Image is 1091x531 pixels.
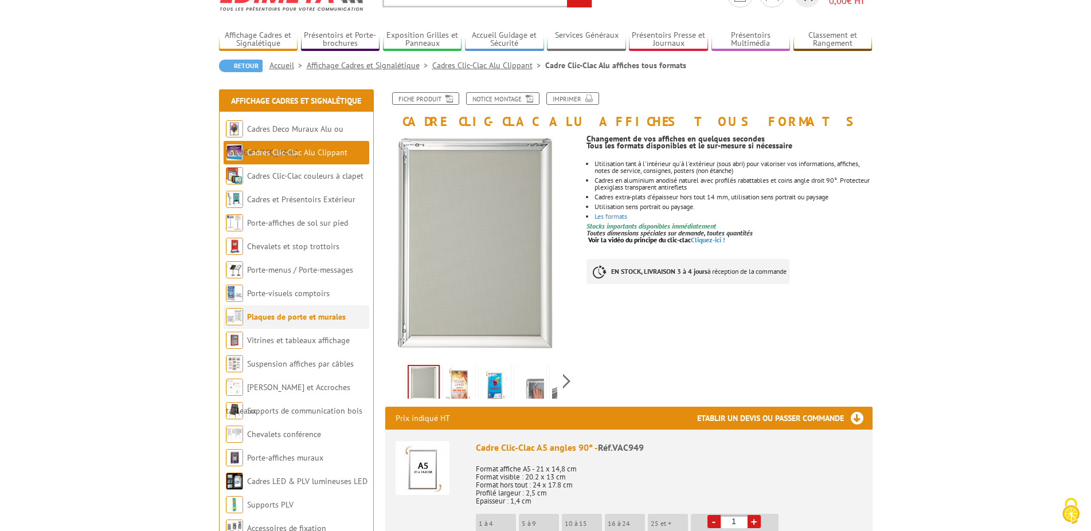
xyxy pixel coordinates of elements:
p: 10 à 15 [565,520,602,528]
img: affichage_lumineux_215534_image_anime.gif [385,134,566,361]
p: à réception de la commande [586,259,789,284]
li: Cadre Clic-Clac Alu affiches tous formats [545,60,686,71]
a: Cadres et Présentoirs Extérieur [247,194,355,204]
a: Suspension affiches par câbles [247,359,354,369]
a: Imprimer [546,92,599,105]
a: Cadres Deco Muraux Alu ou [GEOGRAPHIC_DATA] [226,124,343,158]
a: Vitrines et tableaux affichage [247,335,350,345]
img: Cookies (fenêtre modale) [1057,497,1085,525]
a: Supports PLV [247,499,294,510]
a: Plaques de porte et murales [247,312,346,322]
strong: EN STOCK, LIVRAISON 3 à 4 jours [611,267,707,276]
span: Réf.VAC949 [598,442,644,453]
a: Accueil [269,60,307,70]
a: Notice Montage [466,92,539,105]
a: Porte-affiches de sol sur pied [247,218,348,228]
a: Retour [219,60,263,72]
a: Voir la vidéo du principe du clic-clacCliquez-ici ! [588,235,725,244]
a: Exposition Grilles et Panneaux [383,30,462,49]
span: Next [561,372,572,391]
em: Toutes dimensions spéciales sur demande, toutes quantités [586,229,753,237]
a: Cadres LED & PLV lumineuses LED [247,476,367,486]
a: Accueil Guidage et Sécurité [465,30,544,49]
h3: Etablir un devis ou passer commande [697,407,873,430]
a: Affichage Cadres et Signalétique [231,96,361,106]
p: Changement de vos affiches en quelques secondes [586,135,872,142]
a: Affichage Cadres et Signalétique [307,60,432,70]
li: Cadres en aluminium anodisé naturel avec profilés rabattables et coins angle droit 90°. Protecteu... [595,177,872,191]
a: Chevalets conférence [247,429,321,439]
a: Cadres Clic-Clac Alu Clippant [432,60,545,70]
a: Porte-affiches muraux [247,453,323,463]
a: Présentoirs Presse et Journaux [629,30,708,49]
img: Cadres LED & PLV lumineuses LED [226,473,243,490]
a: Les formats [595,212,627,221]
img: Porte-menus / Porte-messages [226,261,243,278]
a: Chevalets et stop trottoirs [247,241,339,251]
p: Format affiche A5 - 21 x 14,8 cm Format visible : 20.2 x 13 cm Format hors tout : 24 x 17.8 cm Pr... [476,457,862,505]
img: Plaques de porte et murales [226,308,243,325]
img: Porte-affiches de sol sur pied [226,214,243,231]
img: Cadres Deco Muraux Alu ou Bois [226,120,243,137]
img: Suspension affiches par câbles [226,355,243,372]
img: Chevalets et stop trottoirs [226,238,243,255]
img: affichage_lumineux_215534_17.jpg [552,367,580,403]
p: 16 à 24 [608,520,645,528]
img: affichage_lumineux_215534_image_anime.gif [409,366,439,402]
a: Fiche produit [392,92,459,105]
a: Présentoirs Multimédia [711,30,791,49]
div: Cadre Clic-Clac A5 angles 90° - [476,441,862,454]
img: affichage_lumineux_215534_1.gif [445,367,473,403]
p: 25 et + [651,520,688,528]
a: Services Généraux [547,30,626,49]
font: Stocks importants disponibles immédiatement [586,222,716,230]
span: Voir la vidéo du principe du clic-clac [588,235,691,244]
img: Supports PLV [226,496,243,513]
li: Utilisation tant à l'intérieur qu'à l'extérieur (sous abri) pour valoriser vos informations, affi... [595,160,872,174]
p: 5 à 9 [522,520,559,528]
li: Cadres extra-plats d'épaisseur hors tout 14 mm, utilisation sens portrait ou paysage [595,194,872,200]
img: Vitrines et tableaux affichage [226,332,243,349]
li: Utilisation sens portrait ou paysage. [595,203,872,210]
a: Cadres Clic-Clac Alu Clippant [247,147,347,158]
a: Présentoirs et Porte-brochures [301,30,380,49]
img: cadres_aluminium_clic_clac_vac949_fleches.jpg [481,367,509,403]
a: - [707,515,721,528]
img: Cimaises et Accroches tableaux [226,379,243,396]
img: cadre_clic_clac_a5_angles90_vac949_950_951_952_953_955_956_959_960_957.jpg [517,367,544,403]
a: Porte-menus / Porte-messages [247,265,353,275]
a: Cadres Clic-Clac couleurs à clapet [247,171,363,181]
img: Cadres Clic-Clac couleurs à clapet [226,167,243,184]
img: Porte-visuels comptoirs [226,285,243,302]
button: Cookies (fenêtre modale) [1051,492,1091,531]
img: Chevalets conférence [226,426,243,443]
a: + [748,515,761,528]
img: Porte-affiches muraux [226,449,243,466]
a: Porte-visuels comptoirs [247,288,330,298]
a: Affichage Cadres et Signalétique [219,30,298,49]
a: [PERSON_NAME] et Accroches tableaux [226,382,350,416]
p: 1 à 4 [479,520,516,528]
a: Supports de communication bois [247,406,362,416]
p: Prix indiqué HT [396,407,450,430]
img: Cadre Clic-Clac A5 angles 90° [396,441,449,495]
p: Tous les formats disponibles et le sur-mesure si nécessaire [586,142,872,149]
img: Cadres et Présentoirs Extérieur [226,191,243,208]
a: Classement et Rangement [793,30,873,49]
